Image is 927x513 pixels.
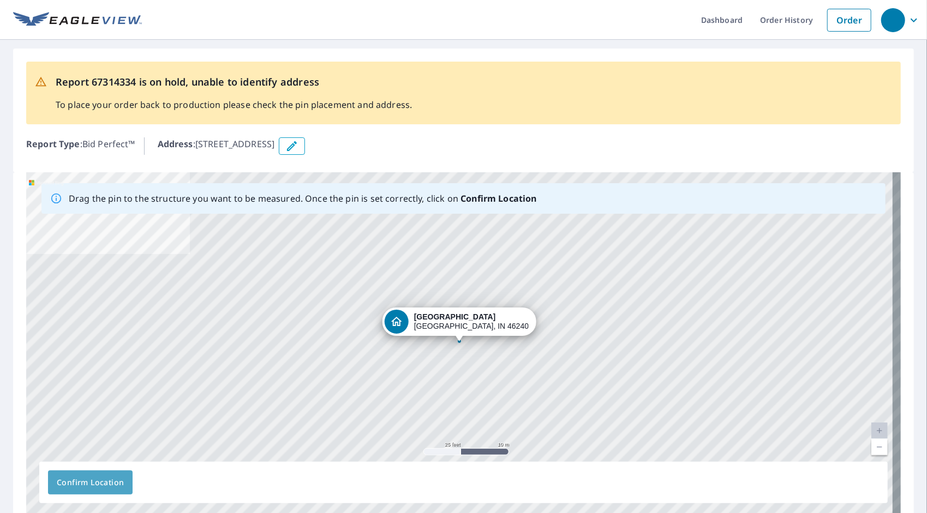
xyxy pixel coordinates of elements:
[827,9,871,32] a: Order
[382,307,536,341] div: Dropped pin, building 1, Residential property, 7760 Harbour Isle Indianapolis, IN 46240
[13,12,142,28] img: EV Logo
[871,423,888,439] a: Current Level 20, Zoom In Disabled
[414,312,529,331] div: [GEOGRAPHIC_DATA], IN 46240
[414,312,496,321] strong: [GEOGRAPHIC_DATA]
[158,137,275,155] p: : [STREET_ADDRESS]
[48,470,133,494] button: Confirm Location
[56,75,412,89] p: Report 67314334 is on hold, unable to identify address
[871,439,888,455] a: Current Level 20, Zoom Out
[69,192,537,205] p: Drag the pin to the structure you want to be measured. Once the pin is set correctly, click on
[26,138,80,150] b: Report Type
[57,476,124,490] span: Confirm Location
[26,137,135,155] p: : Bid Perfect™
[56,98,412,111] p: To place your order back to production please check the pin placement and address.
[158,138,193,150] b: Address
[460,192,536,204] b: Confirm Location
